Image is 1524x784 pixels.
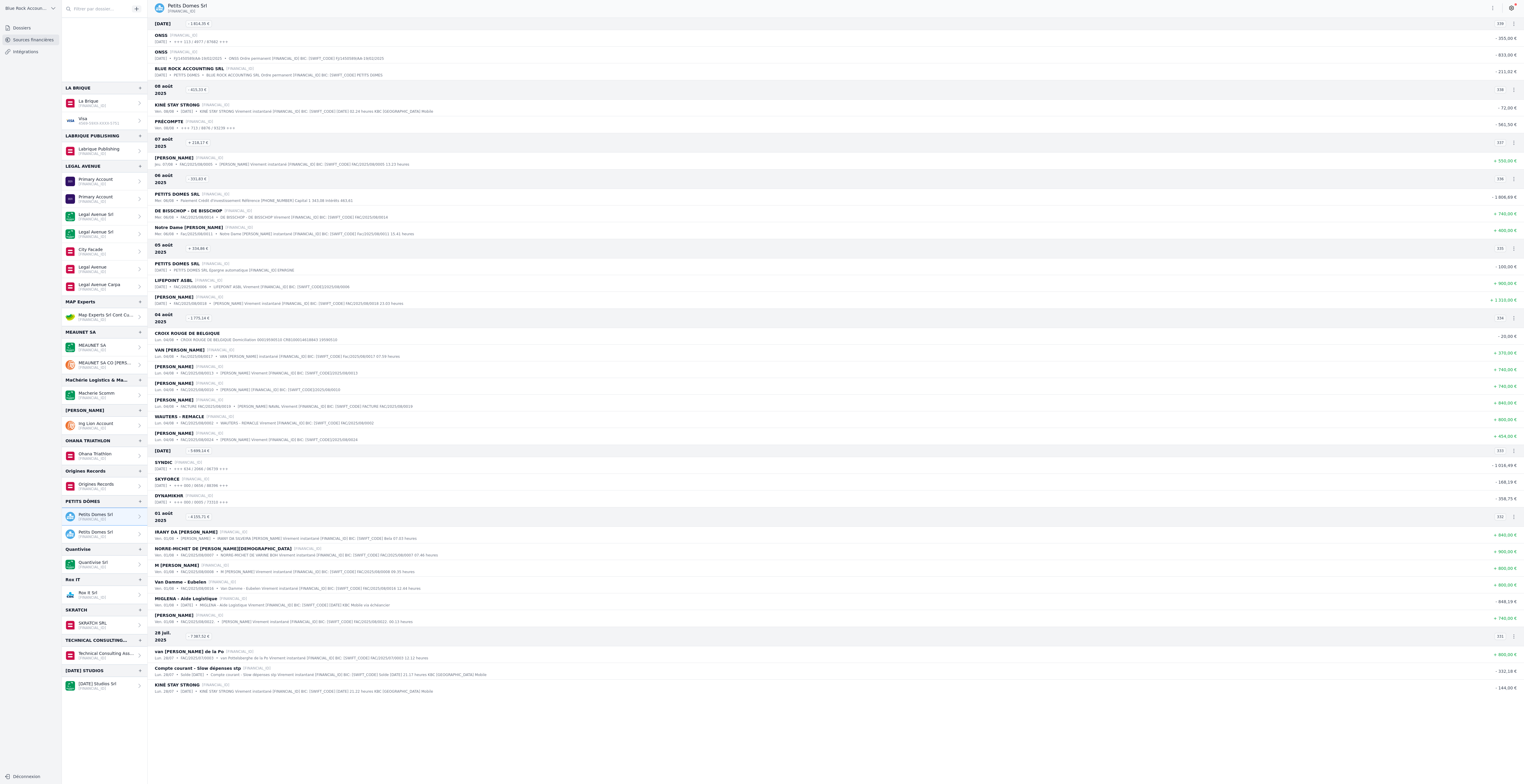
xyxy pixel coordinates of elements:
div: LA BRIQUE [65,84,90,92]
img: belfius.png [65,451,75,461]
img: AION_BMPBBEBBXXX.png [65,194,75,204]
p: [FINANCIAL_ID] [79,151,119,156]
p: [DATE] [155,267,167,273]
p: Legal Avenue Srl [79,211,113,217]
p: WAUTERS - REMACLE [155,413,204,420]
p: Primary Account [79,176,113,182]
img: belfius.png [65,98,75,108]
a: Labrique Publishing [FINANCIAL_ID] [62,142,147,160]
p: Legal Avenue Carpa [79,282,120,288]
p: lun. 04/08 [155,387,174,393]
p: [FINANCIAL_ID] [207,414,234,420]
p: Macherie Scomm [79,390,115,396]
p: Legal Avenue Srl [79,229,113,235]
p: [PERSON_NAME] Virement [FINANCIAL_ID] BIC: [SWIFT_CODE]/2025/08/0024 [221,437,358,443]
a: Visa 4569-59XX-XXXX-5751 [62,112,147,130]
p: Petits Domes Srl [79,529,113,535]
img: AION_BMPBBEBBXXX.png [65,177,75,186]
div: LABRIQUE PUBLISHING [65,132,119,139]
span: + 550,00 € [1493,159,1517,163]
div: MEAUNET SA [65,329,96,336]
p: LIFEPOINT ASBL Virement [FINANCIAL_ID] BIC: [SWIFT_CODE]/2025/08/0006 [213,284,349,290]
p: La Brique [79,98,106,104]
img: belfius.png [65,651,75,660]
a: Origines Records [FINANCIAL_ID] [62,477,147,495]
p: [FINANCIAL_ID] [79,656,134,661]
p: IRANY DA [PERSON_NAME] [155,529,218,536]
span: 335 [1495,245,1506,252]
img: BNP_BE_BUSINESS_GEBABEBB.png [65,212,75,221]
img: belfius.png [65,264,75,274]
div: • [176,420,178,426]
div: • [176,109,178,115]
div: • [209,301,211,307]
div: • [169,483,171,489]
p: [DATE] [155,72,167,78]
p: Petits Domes Srl [79,512,113,518]
span: - 1 016,49 € [1492,463,1517,468]
p: [FINANCIAL_ID] [196,397,223,403]
span: [DATE] [155,20,183,27]
p: [FINANCIAL_ID] [79,217,113,222]
a: Dossiers [2,23,59,33]
div: • [169,39,171,45]
span: + 800,00 € [1493,417,1517,422]
span: - 561,50 € [1495,122,1517,127]
span: 337 [1495,139,1506,146]
a: Quantivise Srl [FINANCIAL_ID] [62,556,147,573]
p: Fac/2025/08/0011 [181,231,213,237]
span: 01 août 2025 [155,510,183,524]
p: Map Experts Srl Cont Curent [79,312,134,318]
p: Legal Avenue [79,264,107,270]
span: - 5 699,14 € [186,447,212,454]
a: Macherie Scomm [FINANCIAL_ID] [62,386,147,404]
p: [FINANCIAL_ID] [170,49,197,55]
p: [FINANCIAL_ID] [79,348,106,352]
div: • [216,370,218,376]
a: Petits Domes Srl [FINANCIAL_ID] [62,526,147,543]
p: +++ 000 / 0656 / 88396 +++ [174,483,228,489]
span: + 454,00 € [1493,434,1517,439]
p: [FINANCIAL_ID] [79,317,134,322]
p: mer. 06/08 [155,214,174,220]
div: OHANA TRIATHLON [65,437,110,444]
p: +++ 634 / 2066 / 06739 +++ [174,466,228,472]
a: Primary Account [FINANCIAL_ID] [62,173,147,190]
div: LEGAL AVENUE [65,163,101,170]
div: • [169,499,171,505]
span: 338 [1495,86,1506,93]
img: CBC_CREGBEBB.png [65,590,75,600]
p: FAC/2025/08/0002 [181,420,214,426]
p: [FINANCIAL_ID] [79,365,134,370]
p: [DATE] [155,56,167,62]
p: LIFEPOINT ASBL [155,277,193,284]
p: lun. 04/08 [155,404,174,410]
img: BNP_BE_BUSINESS_GEBABEBB.png [65,560,75,569]
p: FAC/2025/08/0024 [181,437,214,443]
p: [PERSON_NAME] Virement instantané [FINANCIAL_ID] BIC: [SWIFT_CODE] FAC/2025/08/0018 23.03 heures [213,301,403,307]
span: 336 [1495,175,1506,183]
span: - 1 806,69 € [1492,195,1517,200]
p: Notre Dame [PERSON_NAME] [155,224,223,231]
p: [DATE] [155,466,167,472]
p: [FINANCIAL_ID] [79,456,112,461]
img: BNP_BE_BUSINESS_GEBABEBB.png [65,681,75,691]
a: Map Experts Srl Cont Curent [FINANCIAL_ID] [62,308,147,326]
p: [FINANCIAL_ID] [196,430,223,436]
p: [FINANCIAL_ID] [196,380,223,386]
div: • [176,231,178,237]
span: + 218,17 € [186,139,210,146]
p: [FINANCIAL_ID] [227,66,254,72]
p: +++ 000 / 0005 / 73310 +++ [174,499,228,505]
p: [FINANCIAL_ID] [79,625,107,630]
p: ONSS [155,32,168,39]
p: FAC/2025/08/0010 [181,387,214,393]
p: jeu. 07/08 [155,161,173,167]
a: City Facade [FINANCIAL_ID] [62,243,147,261]
span: - 72,00 € [1498,106,1517,110]
p: FAC/2025/08/0018 [174,301,207,307]
p: [FINANCIAL_ID] [225,225,253,231]
p: FAC/2025/08/0005 [180,161,213,167]
a: Legal Avenue Carpa [FINANCIAL_ID] [62,278,147,296]
div: • [176,198,178,204]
